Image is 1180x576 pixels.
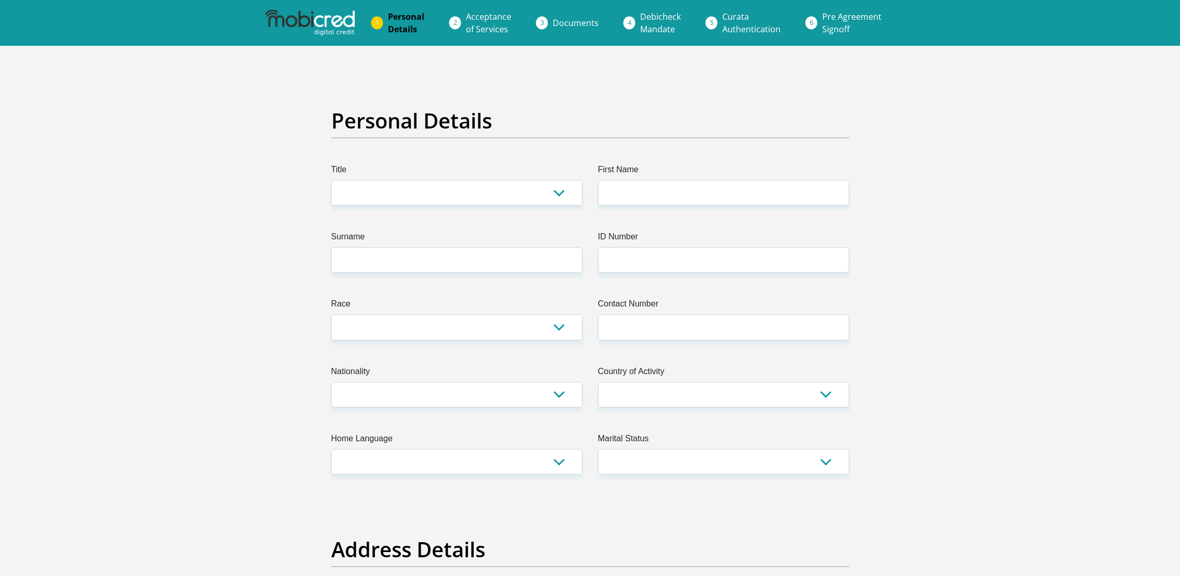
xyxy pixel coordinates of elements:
img: mobicred logo [265,10,355,36]
a: DebicheckMandate [632,6,689,40]
a: Documents [544,12,607,33]
span: Curata Authentication [722,11,781,35]
a: Acceptanceof Services [458,6,520,40]
label: Nationality [331,365,582,382]
span: Debicheck Mandate [640,11,681,35]
label: Marital Status [598,432,849,449]
label: Title [331,163,582,180]
input: ID Number [598,247,849,273]
label: ID Number [598,231,849,247]
a: PersonalDetails [380,6,433,40]
span: Acceptance of Services [466,11,511,35]
span: Personal Details [388,11,424,35]
input: Surname [331,247,582,273]
label: Contact Number [598,298,849,314]
span: Documents [553,17,599,29]
a: CurataAuthentication [714,6,789,40]
label: Race [331,298,582,314]
label: Home Language [331,432,582,449]
label: Country of Activity [598,365,849,382]
a: Pre AgreementSignoff [814,6,890,40]
h2: Address Details [331,537,849,562]
label: First Name [598,163,849,180]
h2: Personal Details [331,108,849,133]
input: First Name [598,180,849,206]
label: Surname [331,231,582,247]
input: Contact Number [598,314,849,340]
span: Pre Agreement Signoff [822,11,881,35]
